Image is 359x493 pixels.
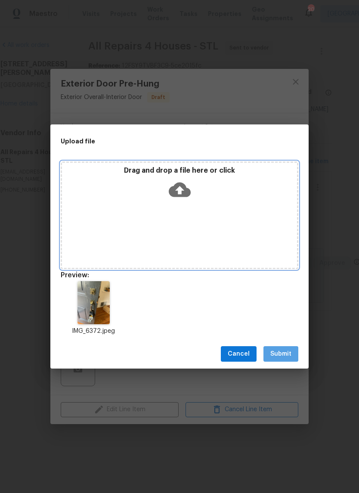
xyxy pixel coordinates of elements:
[263,346,298,362] button: Submit
[61,327,126,336] p: IMG_6372.jpeg
[270,349,291,360] span: Submit
[228,349,250,360] span: Cancel
[61,136,260,146] h2: Upload file
[221,346,257,362] button: Cancel
[62,166,297,175] p: Drag and drop a file here or click
[77,281,110,324] img: 9k=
